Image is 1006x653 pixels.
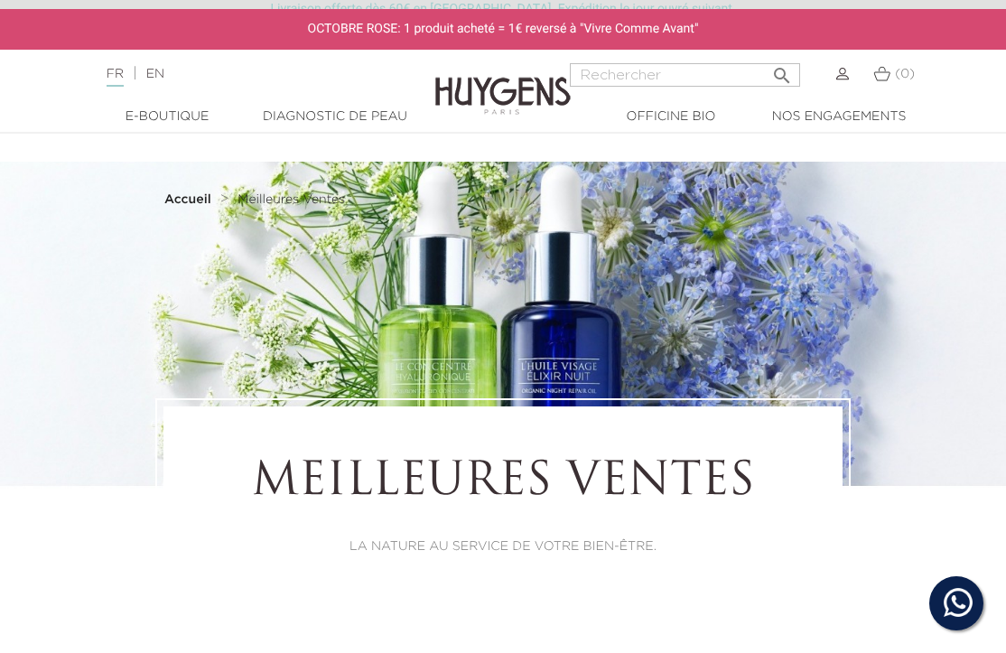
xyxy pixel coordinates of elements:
[213,456,793,510] h1: Meilleures Ventes
[238,192,345,207] a: Meilleures Ventes
[587,107,755,126] a: Officine Bio
[164,193,211,206] strong: Accueil
[164,192,215,207] a: Accueil
[146,68,164,80] a: EN
[435,48,571,117] img: Huygens
[766,58,798,82] button: 
[107,68,124,87] a: FR
[570,63,800,87] input: Rechercher
[251,107,419,126] a: Diagnostic de peau
[83,107,251,126] a: E-Boutique
[755,107,923,126] a: Nos engagements
[213,537,793,556] p: LA NATURE AU SERVICE DE VOTRE BIEN-ÊTRE.
[238,193,345,206] span: Meilleures Ventes
[98,63,405,85] div: |
[771,60,793,81] i: 
[895,68,915,80] span: (0)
